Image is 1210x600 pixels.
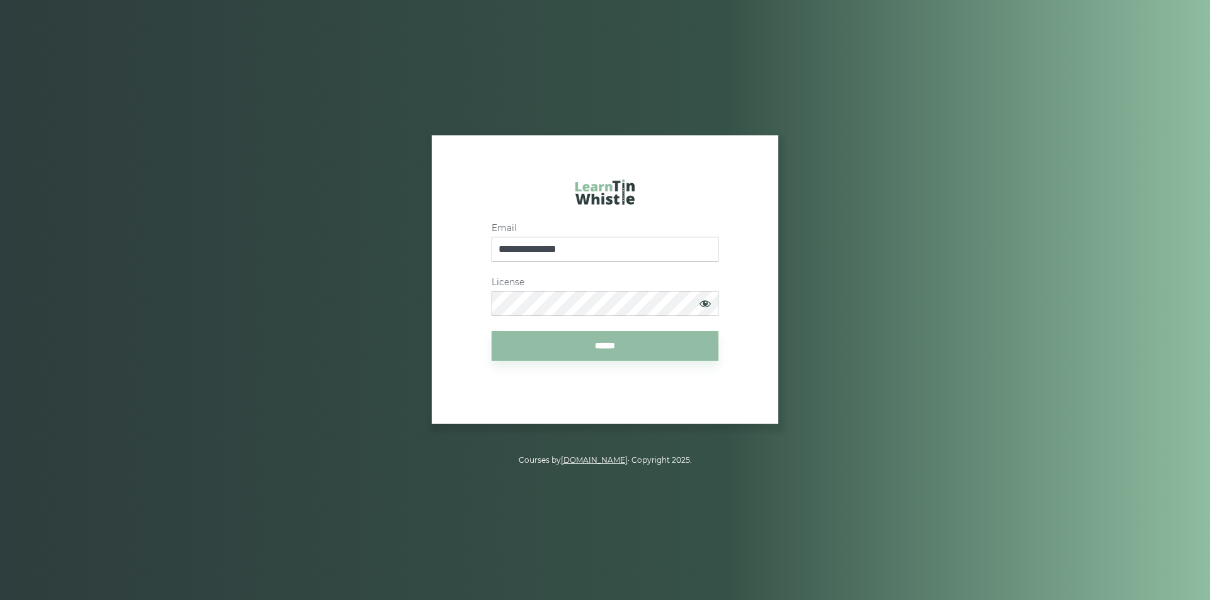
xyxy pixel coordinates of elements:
[492,277,718,288] label: License
[492,223,718,234] label: Email
[575,179,635,205] img: LearnTinWhistle.com
[575,179,635,211] a: LearnTinWhistle.com
[561,455,628,465] a: [DOMAIN_NAME]
[250,454,960,467] p: Courses by · Copyright 2025.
